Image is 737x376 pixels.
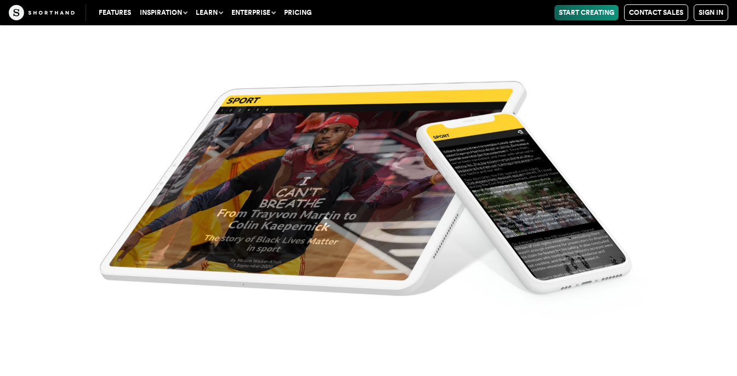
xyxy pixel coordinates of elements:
a: Contact Sales [624,4,688,21]
button: Inspiration [135,5,191,20]
a: Sign in [694,4,728,21]
button: Enterprise [227,5,280,20]
a: Features [94,5,135,20]
a: Start Creating [554,5,619,20]
img: The Craft [9,5,75,20]
button: Learn [191,5,227,20]
a: Pricing [280,5,316,20]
